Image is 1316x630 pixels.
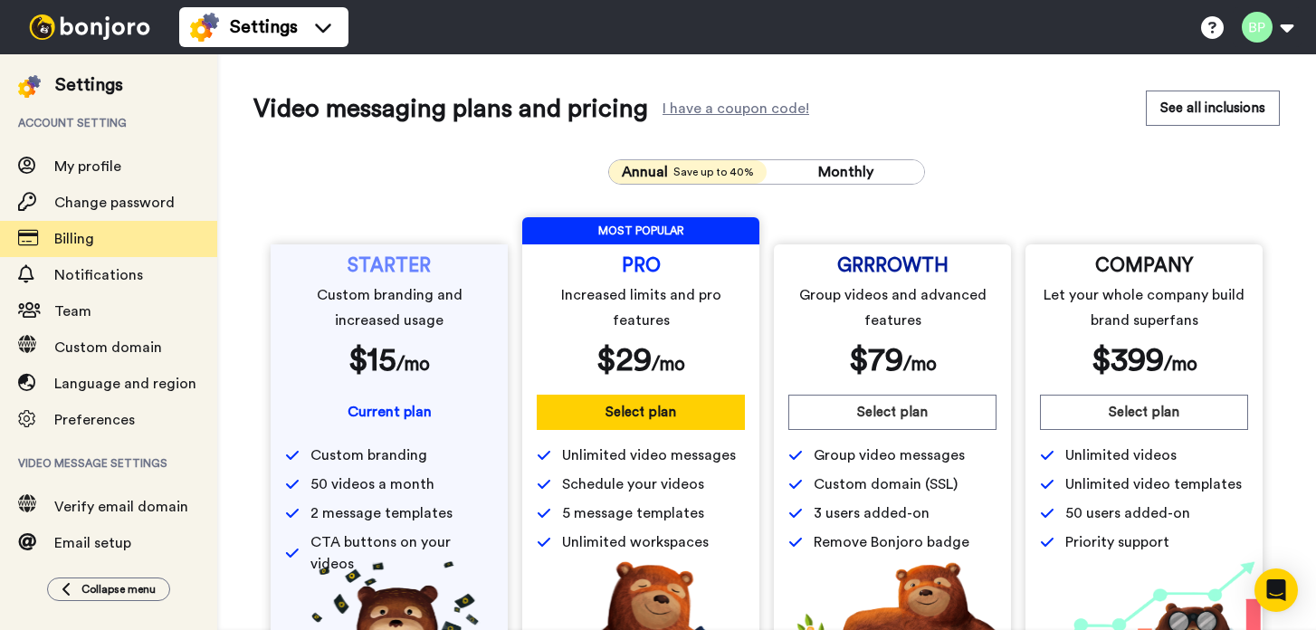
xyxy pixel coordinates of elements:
span: 50 users added-on [1065,502,1190,524]
span: Billing [54,232,94,246]
img: settings-colored.svg [190,13,219,42]
span: Unlimited video templates [1065,473,1242,495]
span: Custom branding and increased usage [289,282,491,333]
span: Remove Bonjoro badge [814,531,969,553]
img: settings-colored.svg [18,75,41,98]
span: Video messaging plans and pricing [253,91,648,127]
span: Settings [230,14,298,40]
button: Select plan [788,395,997,430]
span: /mo [1164,355,1197,374]
span: Change password [54,196,175,210]
span: CTA buttons on your videos [310,531,493,575]
span: $ 15 [348,344,396,377]
span: Annual [622,161,668,183]
button: Monthly [767,160,924,184]
span: $ 29 [596,344,652,377]
span: Increased limits and pro features [540,282,742,333]
span: Collapse menu [81,582,156,597]
span: GRRROWTH [837,259,949,273]
span: /mo [652,355,685,374]
span: Current plan [348,405,432,419]
img: bj-logo-header-white.svg [22,14,157,40]
span: $ 399 [1092,344,1164,377]
div: Open Intercom Messenger [1254,568,1298,612]
span: Notifications [54,268,143,282]
button: Select plan [1040,395,1248,430]
button: AnnualSave up to 40% [609,160,767,184]
span: PRO [622,259,661,273]
span: Unlimited workspaces [562,531,709,553]
span: /mo [396,355,430,374]
span: Team [54,304,91,319]
div: I have a coupon code! [663,103,809,114]
div: Settings [55,72,123,98]
span: Priority support [1065,531,1169,553]
span: 50 videos a month [310,473,434,495]
span: Let your whole company build brand superfans [1044,282,1245,333]
span: MOST POPULAR [522,217,759,244]
span: Custom branding [310,444,427,466]
span: Custom domain [54,340,162,355]
span: Email setup [54,536,131,550]
span: Unlimited video messages [562,444,736,466]
span: Group video messages [814,444,965,466]
a: See all inclusions [1146,91,1280,127]
span: 3 users added-on [814,502,930,524]
span: 2 message templates [310,502,453,524]
span: /mo [903,355,937,374]
span: Schedule your videos [562,473,704,495]
span: 5 message templates [562,502,704,524]
span: Group videos and advanced features [792,282,994,333]
span: STARTER [348,259,431,273]
span: Preferences [54,413,135,427]
span: Custom domain (SSL) [814,473,958,495]
span: Verify email domain [54,500,188,514]
span: Unlimited videos [1065,444,1177,466]
button: Select plan [537,395,745,430]
span: Monthly [818,165,873,179]
button: See all inclusions [1146,91,1280,126]
span: Language and region [54,377,196,391]
button: Collapse menu [47,577,170,601]
span: $ 79 [849,344,903,377]
span: My profile [54,159,121,174]
span: Save up to 40% [673,165,754,179]
span: COMPANY [1095,259,1193,273]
